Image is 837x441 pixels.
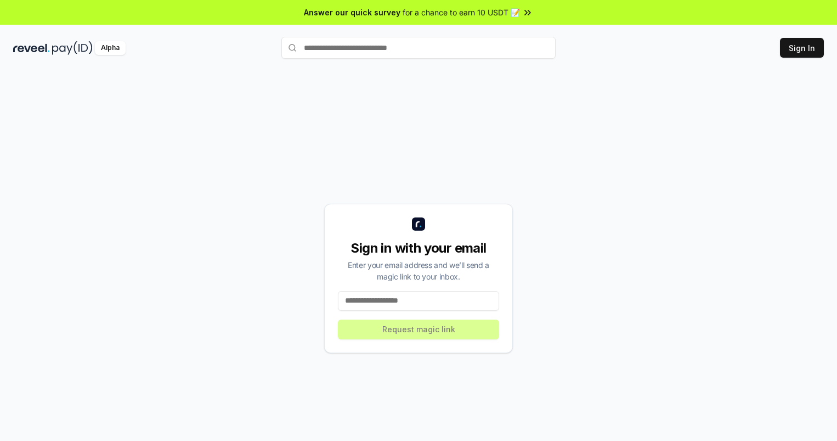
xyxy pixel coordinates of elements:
div: Enter your email address and we’ll send a magic link to your inbox. [338,259,499,282]
div: Alpha [95,41,126,55]
span: for a chance to earn 10 USDT 📝 [403,7,520,18]
div: Sign in with your email [338,239,499,257]
img: pay_id [52,41,93,55]
img: reveel_dark [13,41,50,55]
span: Answer our quick survey [304,7,400,18]
img: logo_small [412,217,425,231]
button: Sign In [780,38,824,58]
